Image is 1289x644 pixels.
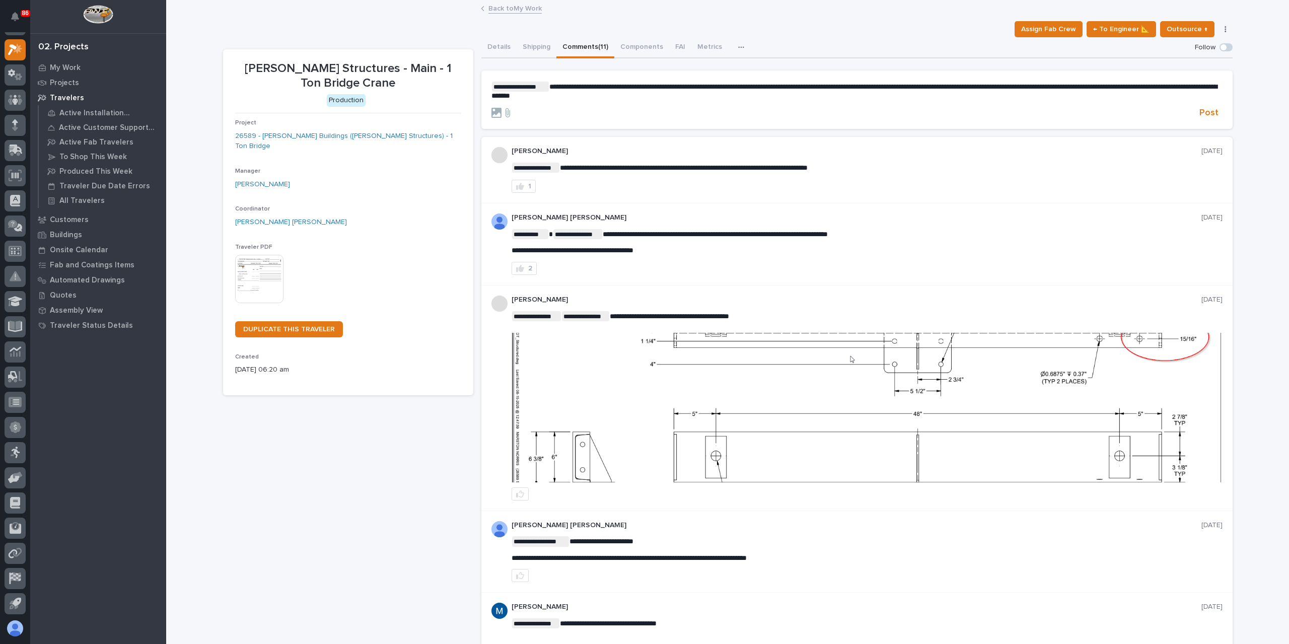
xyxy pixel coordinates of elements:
span: Assign Fab Crew [1021,23,1076,35]
a: Produced This Week [39,164,166,178]
p: Fab and Coatings Items [50,261,134,270]
a: Onsite Calendar [30,242,166,257]
p: Active Customer Support Travelers [59,123,159,132]
p: [DATE] [1201,147,1223,156]
a: [PERSON_NAME] [PERSON_NAME] [235,217,347,228]
div: 2 [528,265,532,272]
div: 1 [528,183,531,190]
div: 02. Projects [38,42,89,53]
a: Travelers [30,90,166,105]
a: Active Installation Travelers [39,106,166,120]
button: 1 [512,180,536,193]
button: Components [614,37,669,58]
button: 2 [512,262,537,275]
p: Automated Drawings [50,276,125,285]
a: Automated Drawings [30,272,166,288]
p: [PERSON_NAME] [512,603,1201,611]
a: Projects [30,75,166,90]
button: FAI [669,37,691,58]
span: Post [1199,107,1219,119]
button: like this post [512,487,529,500]
a: Traveler Due Date Errors [39,179,166,193]
button: Shipping [517,37,556,58]
button: Metrics [691,37,728,58]
button: Details [481,37,517,58]
a: DUPLICATE THIS TRAVELER [235,321,343,337]
a: Back toMy Work [488,2,542,14]
span: Manager [235,168,260,174]
button: Notifications [5,6,26,27]
p: Traveler Due Date Errors [59,182,150,191]
p: 86 [22,10,29,17]
a: All Travelers [39,193,166,207]
a: Traveler Status Details [30,318,166,333]
button: Post [1195,107,1223,119]
button: users-avatar [5,618,26,639]
a: [PERSON_NAME] [235,179,290,190]
p: Produced This Week [59,167,132,176]
p: Active Installation Travelers [59,109,159,118]
button: ← To Engineer 📐 [1087,21,1156,37]
div: Production [327,94,366,107]
p: Travelers [50,94,84,103]
a: Active Customer Support Travelers [39,120,166,134]
a: Fab and Coatings Items [30,257,166,272]
p: Buildings [50,231,82,240]
p: [PERSON_NAME] [PERSON_NAME] [512,213,1201,222]
a: Assembly View [30,303,166,318]
div: Notifications86 [13,12,26,28]
button: Outsource ↑ [1160,21,1214,37]
p: Active Fab Travelers [59,138,133,147]
img: AD_cMMRcK_lR-hunIWE1GUPcUjzJ19X9Uk7D-9skk6qMORDJB_ZroAFOMmnE07bDdh4EHUMJPuIZ72TfOWJm2e1TqCAEecOOP... [491,213,508,230]
a: Quotes [30,288,166,303]
span: ← To Engineer 📐 [1093,23,1150,35]
a: To Shop This Week [39,150,166,164]
p: Onsite Calendar [50,246,108,255]
a: 26589 - [PERSON_NAME] Buildings ([PERSON_NAME] Structures) - 1 Ton Bridge [235,131,461,152]
span: Traveler PDF [235,244,272,250]
p: [PERSON_NAME] [512,147,1201,156]
p: All Travelers [59,196,105,205]
p: [DATE] [1201,521,1223,530]
p: [PERSON_NAME] [512,296,1201,304]
a: Customers [30,212,166,227]
p: [DATE] [1201,296,1223,304]
span: Coordinator [235,206,270,212]
a: My Work [30,60,166,75]
p: Follow [1195,43,1215,52]
p: [DATE] [1201,213,1223,222]
span: Outsource ↑ [1167,23,1208,35]
p: My Work [50,63,81,73]
img: AD_cMMRcK_lR-hunIWE1GUPcUjzJ19X9Uk7D-9skk6qMORDJB_ZroAFOMmnE07bDdh4EHUMJPuIZ72TfOWJm2e1TqCAEecOOP... [491,521,508,537]
img: ACg8ocIvjV8JvZpAypjhyiWMpaojd8dqkqUuCyfg92_2FdJdOC49qw=s96-c [491,603,508,619]
button: Comments (11) [556,37,614,58]
a: Active Fab Travelers [39,135,166,149]
p: [DATE] 06:20 am [235,365,461,375]
p: [PERSON_NAME] [PERSON_NAME] [512,521,1201,530]
a: Buildings [30,227,166,242]
p: [PERSON_NAME] Structures - Main - 1 Ton Bridge Crane [235,61,461,91]
p: Quotes [50,291,77,300]
p: To Shop This Week [59,153,127,162]
button: like this post [512,569,529,582]
p: Projects [50,79,79,88]
p: Customers [50,216,89,225]
span: Created [235,354,259,360]
span: Project [235,120,256,126]
button: Assign Fab Crew [1015,21,1083,37]
span: DUPLICATE THIS TRAVELER [243,326,335,333]
p: Traveler Status Details [50,321,133,330]
img: Workspace Logo [83,5,113,24]
p: [DATE] [1201,603,1223,611]
p: Assembly View [50,306,103,315]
